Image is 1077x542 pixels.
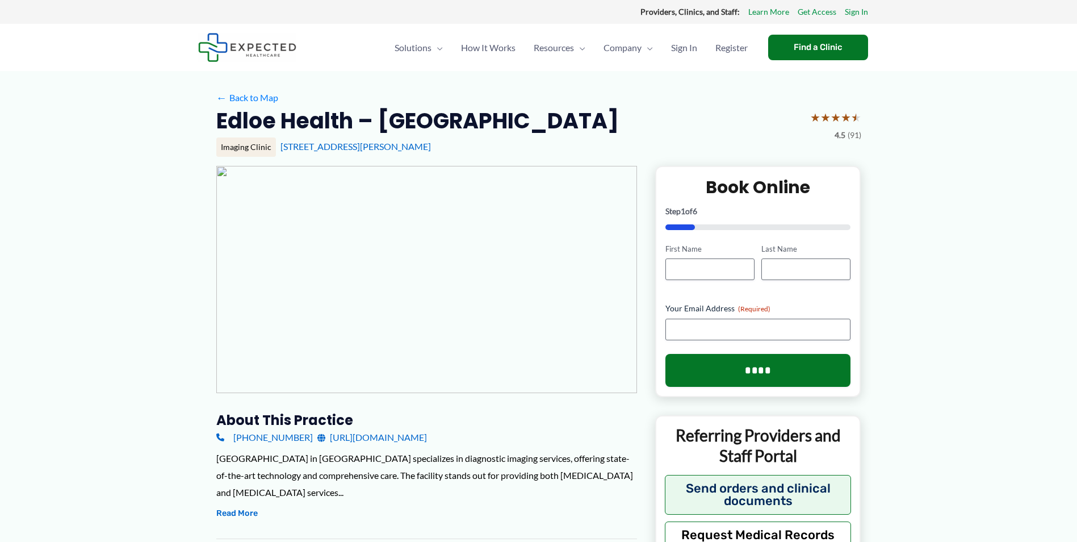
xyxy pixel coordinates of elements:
[665,303,851,314] label: Your Email Address
[216,107,619,135] h2: Edloe Health – [GEOGRAPHIC_DATA]
[693,206,697,216] span: 6
[665,176,851,198] h2: Book Online
[665,425,852,466] p: Referring Providers and Staff Portal
[431,28,443,68] span: Menu Toggle
[216,450,637,501] div: [GEOGRAPHIC_DATA] in [GEOGRAPHIC_DATA] specializes in diagnostic imaging services, offering state...
[534,28,574,68] span: Resources
[671,28,697,68] span: Sign In
[851,107,861,128] span: ★
[845,5,868,19] a: Sign In
[594,28,662,68] a: CompanyMenu Toggle
[848,128,861,143] span: (91)
[768,35,868,60] a: Find a Clinic
[642,28,653,68] span: Menu Toggle
[525,28,594,68] a: ResourcesMenu Toggle
[841,107,851,128] span: ★
[604,28,642,68] span: Company
[715,28,748,68] span: Register
[831,107,841,128] span: ★
[665,475,852,515] button: Send orders and clinical documents
[665,244,755,255] label: First Name
[385,28,452,68] a: SolutionsMenu Toggle
[461,28,516,68] span: How It Works
[748,5,789,19] a: Learn More
[317,429,427,446] a: [URL][DOMAIN_NAME]
[820,107,831,128] span: ★
[738,305,770,313] span: (Required)
[574,28,585,68] span: Menu Toggle
[216,411,637,429] h3: About this practice
[216,137,276,157] div: Imaging Clinic
[216,429,313,446] a: [PHONE_NUMBER]
[835,128,845,143] span: 4.5
[706,28,757,68] a: Register
[681,206,685,216] span: 1
[640,7,740,16] strong: Providers, Clinics, and Staff:
[810,107,820,128] span: ★
[761,244,850,255] label: Last Name
[216,507,258,520] button: Read More
[665,207,851,215] p: Step of
[798,5,836,19] a: Get Access
[198,33,296,62] img: Expected Healthcare Logo - side, dark font, small
[662,28,706,68] a: Sign In
[216,89,278,106] a: ←Back to Map
[216,92,227,103] span: ←
[385,28,757,68] nav: Primary Site Navigation
[280,141,431,152] a: [STREET_ADDRESS][PERSON_NAME]
[452,28,525,68] a: How It Works
[395,28,431,68] span: Solutions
